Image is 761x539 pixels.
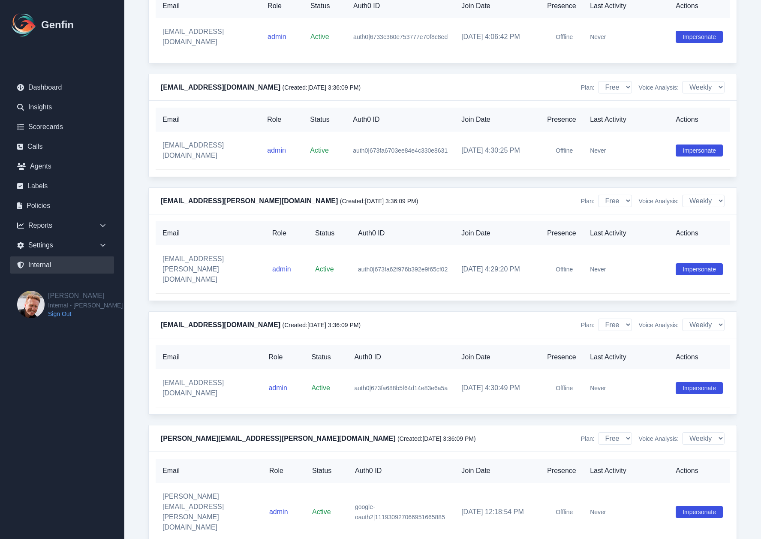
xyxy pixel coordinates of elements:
[283,84,361,91] span: (Created: [DATE] 3:36:09 PM )
[10,197,114,214] a: Policies
[272,265,291,273] span: admin
[397,435,476,442] span: (Created: [DATE] 3:36:09 PM )
[355,503,445,521] span: google-oauth2|111930927066951665885
[262,459,305,483] th: Role
[676,506,723,518] button: Impersonate
[283,322,361,328] span: (Created: [DATE] 3:36:09 PM )
[354,385,448,391] span: auth0|673fa688b5f64d14e83e6a5a
[639,321,679,329] span: Voice Analysis:
[581,83,595,92] span: Plan:
[268,384,287,391] span: admin
[590,385,606,391] span: Never
[581,197,595,205] span: Plan:
[310,147,329,154] span: Active
[161,196,418,206] h4: [EMAIL_ADDRESS][PERSON_NAME][DOMAIN_NAME]
[676,145,723,157] button: Impersonate
[156,18,261,56] td: [EMAIL_ADDRESS][DOMAIN_NAME]
[556,33,573,41] span: Offline
[454,108,540,132] th: Join Date
[556,384,573,392] span: Offline
[454,221,540,245] th: Join Date
[312,508,331,515] span: Active
[353,33,448,40] span: auth0|6733c360e753777e70f8c8ed
[10,217,114,234] div: Reports
[454,369,540,407] td: [DATE] 4:30:49 PM
[669,221,730,245] th: Actions
[454,18,540,56] td: [DATE] 4:06:42 PM
[540,345,583,369] th: Presence
[454,345,540,369] th: Join Date
[310,33,329,40] span: Active
[583,108,669,132] th: Last Activity
[156,132,260,170] td: [EMAIL_ADDRESS][DOMAIN_NAME]
[353,147,448,154] span: auth0|673fa6703ee84e4c330e8631
[583,345,669,369] th: Last Activity
[161,434,476,444] h4: [PERSON_NAME][EMAIL_ADDRESS][PERSON_NAME][DOMAIN_NAME]
[10,118,114,136] a: Scorecards
[303,108,346,132] th: Status
[156,369,262,407] td: [EMAIL_ADDRESS][DOMAIN_NAME]
[311,384,330,391] span: Active
[10,158,114,175] a: Agents
[454,459,540,483] th: Join Date
[304,345,347,369] th: Status
[48,310,123,318] a: Sign Out
[540,108,583,132] th: Presence
[315,265,334,273] span: Active
[348,459,454,483] th: Auth0 ID
[454,245,540,294] td: [DATE] 4:29:20 PM
[41,18,74,32] h1: Genfin
[669,108,730,132] th: Actions
[676,263,723,275] button: Impersonate
[161,82,361,93] h4: [EMAIL_ADDRESS][DOMAIN_NAME]
[590,266,606,273] span: Never
[639,83,679,92] span: Voice Analysis:
[10,178,114,195] a: Labels
[10,256,114,274] a: Internal
[347,345,454,369] th: Auth0 ID
[10,237,114,254] div: Settings
[156,345,262,369] th: Email
[260,108,303,132] th: Role
[590,509,606,515] span: Never
[10,11,38,39] img: Logo
[669,345,730,369] th: Actions
[590,147,606,154] span: Never
[556,508,573,516] span: Offline
[669,459,730,483] th: Actions
[48,301,123,310] span: Internal - [PERSON_NAME]
[540,221,583,245] th: Presence
[547,509,552,515] div: Offline
[305,459,348,483] th: Status
[639,434,679,443] span: Voice Analysis:
[267,147,286,154] span: admin
[156,245,265,294] td: [EMAIL_ADDRESS][PERSON_NAME][DOMAIN_NAME]
[48,291,123,301] h2: [PERSON_NAME]
[308,221,351,245] th: Status
[10,79,114,96] a: Dashboard
[583,221,669,245] th: Last Activity
[346,108,454,132] th: Auth0 ID
[547,385,552,391] div: Offline
[10,138,114,155] a: Calls
[556,146,573,155] span: Offline
[639,197,679,205] span: Voice Analysis:
[676,31,723,43] button: Impersonate
[10,99,114,116] a: Insights
[581,321,595,329] span: Plan:
[269,508,288,515] span: admin
[156,221,265,245] th: Email
[676,382,723,394] button: Impersonate
[547,34,552,39] div: Offline
[156,459,262,483] th: Email
[156,108,260,132] th: Email
[547,267,552,272] div: Offline
[454,132,540,170] td: [DATE] 4:30:25 PM
[17,291,45,318] img: Brian Dunagan
[556,265,573,274] span: Offline
[590,33,606,40] span: Never
[268,33,286,40] span: admin
[262,345,304,369] th: Role
[583,459,669,483] th: Last Activity
[358,266,448,273] span: auth0|673fa62f976b392e9f65cf02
